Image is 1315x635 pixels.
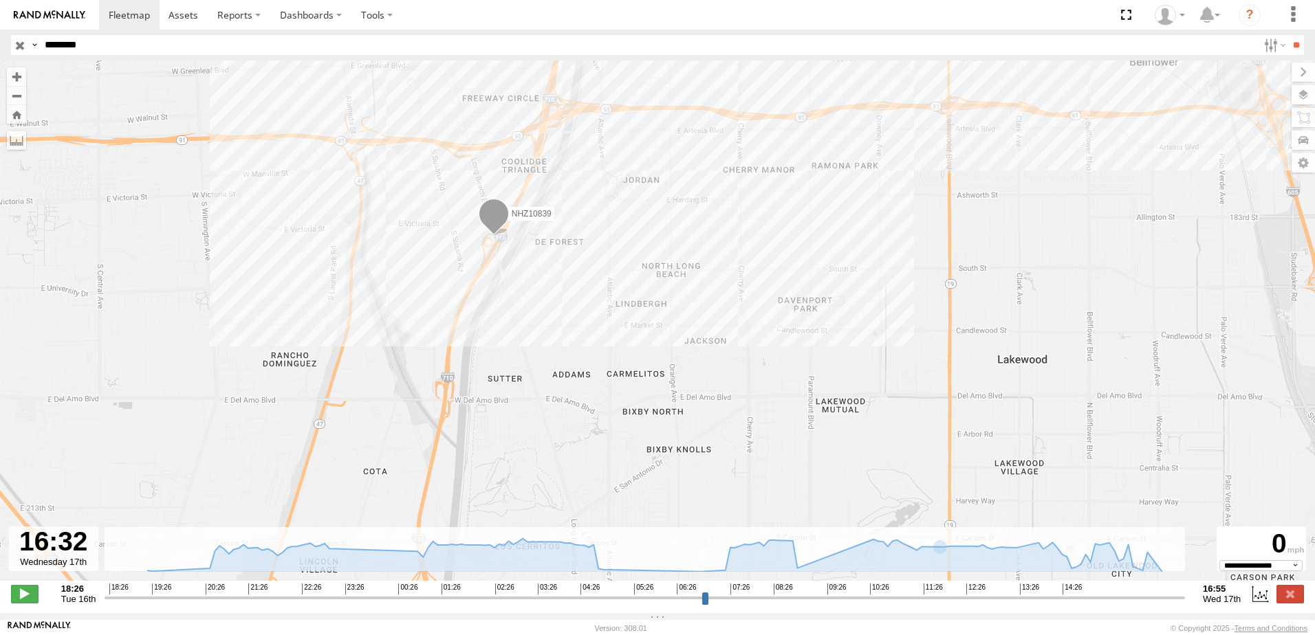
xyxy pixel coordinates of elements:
[8,621,71,635] a: Visit our Website
[7,131,26,150] label: Measure
[1276,585,1304,603] label: Close
[302,583,321,594] span: 22:26
[966,583,986,594] span: 12:26
[398,583,417,594] span: 00:26
[1259,35,1288,55] label: Search Filter Options
[677,583,696,594] span: 06:26
[7,67,26,86] button: Zoom in
[61,583,96,594] strong: 18:26
[109,583,129,594] span: 18:26
[7,86,26,105] button: Zoom out
[29,35,40,55] label: Search Query
[870,583,889,594] span: 10:26
[1219,528,1304,560] div: 0
[1292,153,1315,172] label: Map Settings
[206,583,225,594] span: 20:26
[442,583,461,594] span: 01:26
[1235,624,1307,632] a: Terms and Conditions
[1020,583,1039,594] span: 13:26
[538,583,557,594] span: 03:26
[11,585,39,603] label: Play/Stop
[7,105,26,124] button: Zoom Home
[61,594,96,604] span: Tue 16th Sep 2025
[14,10,85,20] img: rand-logo.svg
[595,624,647,632] div: Version: 308.01
[1063,583,1082,594] span: 14:26
[1171,624,1307,632] div: © Copyright 2025 -
[1239,4,1261,26] i: ?
[248,583,268,594] span: 21:26
[774,583,793,594] span: 08:26
[827,583,847,594] span: 09:26
[634,583,653,594] span: 05:26
[580,583,600,594] span: 04:26
[495,583,514,594] span: 02:26
[1203,594,1241,604] span: Wed 17th Sep 2025
[1203,583,1241,594] strong: 16:55
[152,583,171,594] span: 19:26
[1150,5,1190,25] div: Zulema McIntosch
[924,583,943,594] span: 11:26
[345,583,365,594] span: 23:26
[730,583,750,594] span: 07:26
[512,209,552,219] span: NHZ10839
